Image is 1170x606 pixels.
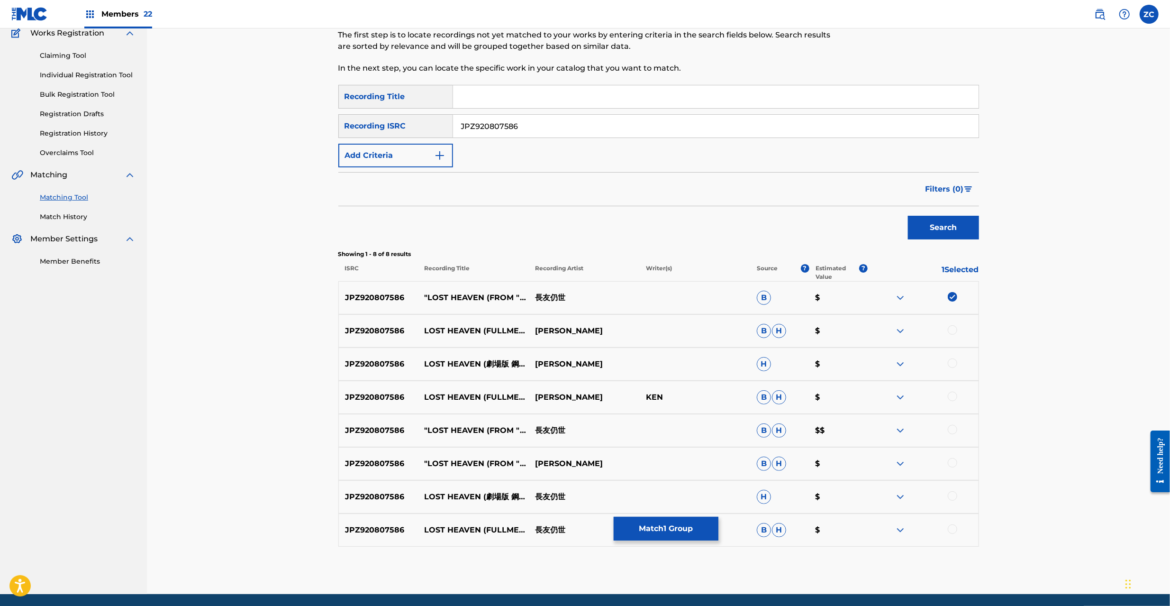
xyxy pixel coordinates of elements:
p: LOST HEAVEN (劇場版 鋼の錬金術師 シャンバラを征く者) [418,491,529,503]
p: $$ [809,425,868,436]
span: H [757,490,771,504]
span: B [757,390,771,404]
p: "LOST HEAVEN (FROM ""FULLMETAL ALCHEMIST: THE CONQUEROR OF SHAMBALA (MOVIE) ED"")" [418,425,529,436]
p: LOST HEAVEN (FULLMETAL ALCHEMIST: THE CONQUEROR OF [PERSON_NAME] (MOVIE)) [418,325,529,337]
span: H [772,523,786,537]
span: 22 [144,9,152,18]
button: Match1 Group [614,517,718,541]
button: Search [908,216,979,239]
p: [PERSON_NAME] [529,392,640,403]
p: Writer(s) [640,264,751,281]
p: $ [809,458,868,469]
p: LOST HEAVEN (FULLMETAL ALCHEMIST: THE CONQUEROR OF [PERSON_NAME] (MOVIE)) [418,392,529,403]
span: Matching [30,169,67,181]
img: Works Registration [11,28,24,39]
a: Overclaims Tool [40,148,136,158]
img: expand [895,491,906,503]
span: B [757,523,771,537]
p: JPZ920807586 [339,425,418,436]
p: ISRC [338,264,418,281]
span: H [757,357,771,371]
p: 1 Selected [868,264,979,281]
span: H [772,457,786,471]
img: expand [895,524,906,536]
img: expand [895,325,906,337]
p: JPZ920807586 [339,292,418,303]
p: KEN [640,392,751,403]
p: $ [809,358,868,370]
span: B [757,291,771,305]
img: Top Rightsholders [84,9,96,20]
img: expand [895,292,906,303]
img: expand [124,233,136,245]
p: 長友仍世 [529,524,640,536]
img: MLC Logo [11,7,48,21]
img: search [1094,9,1106,20]
a: Match History [40,212,136,222]
p: $ [809,524,868,536]
p: JPZ920807586 [339,358,418,370]
a: Bulk Registration Tool [40,90,136,100]
button: Add Criteria [338,144,453,167]
span: H [772,324,786,338]
p: [PERSON_NAME] [529,358,640,370]
div: Drag [1125,570,1131,598]
span: H [772,390,786,404]
p: "LOST HEAVEN (FROM ""FULLMETAL ALCHEMIST"")" [418,458,529,469]
p: 長友仍世 [529,491,640,503]
p: LOST HEAVEN (劇場版 鋼の錬金術師 シャンバラを征く者) [418,358,529,370]
p: Estimated Value [816,264,859,281]
p: The first step is to locate recordings not yet matched to your works by entering criteria in the ... [338,29,832,52]
img: help [1119,9,1130,20]
span: ? [801,264,809,273]
p: JPZ920807586 [339,458,418,469]
span: B [757,324,771,338]
p: Source [757,264,778,281]
span: Members [101,9,152,19]
p: $ [809,392,868,403]
p: $ [809,325,868,337]
p: JPZ920807586 [339,392,418,403]
p: LOST HEAVEN (FULLMETAL ALCHEMIST: THE CONQUEROR OF [PERSON_NAME] (MOVIE)) [418,524,529,536]
iframe: Resource Center [1143,423,1170,500]
img: deselect [948,292,957,302]
iframe: Chat Widget [1123,560,1170,606]
span: Works Registration [30,28,104,39]
span: B [757,423,771,438]
p: Recording Artist [529,264,640,281]
a: Registration History [40,129,136,138]
img: 9d2ae6d4665cec9f34b9.svg [434,150,445,161]
p: JPZ920807586 [339,524,418,536]
img: expand [895,458,906,469]
p: In the next step, you can locate the specific work in your catalog that you want to match. [338,63,832,74]
p: "LOST HEAVEN (FROM ""FULLMETAL ALCHEMIST"")" [418,292,529,303]
div: Help [1115,5,1134,24]
button: Filters (0) [920,177,979,201]
img: Matching [11,169,23,181]
img: Member Settings [11,233,23,245]
img: expand [124,169,136,181]
img: expand [895,358,906,370]
a: Claiming Tool [40,51,136,61]
span: ? [859,264,868,273]
p: JPZ920807586 [339,325,418,337]
span: B [757,457,771,471]
p: $ [809,292,868,303]
p: Showing 1 - 8 of 8 results [338,250,979,258]
span: H [772,423,786,438]
a: Individual Registration Tool [40,70,136,80]
div: User Menu [1140,5,1159,24]
img: expand [895,425,906,436]
p: [PERSON_NAME] [529,325,640,337]
p: 長友仍世 [529,425,640,436]
a: Matching Tool [40,193,136,202]
a: Public Search [1090,5,1109,24]
img: expand [124,28,136,39]
a: Member Benefits [40,257,136,266]
img: expand [895,392,906,403]
form: Search Form [338,85,979,244]
p: Recording Title [417,264,528,281]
